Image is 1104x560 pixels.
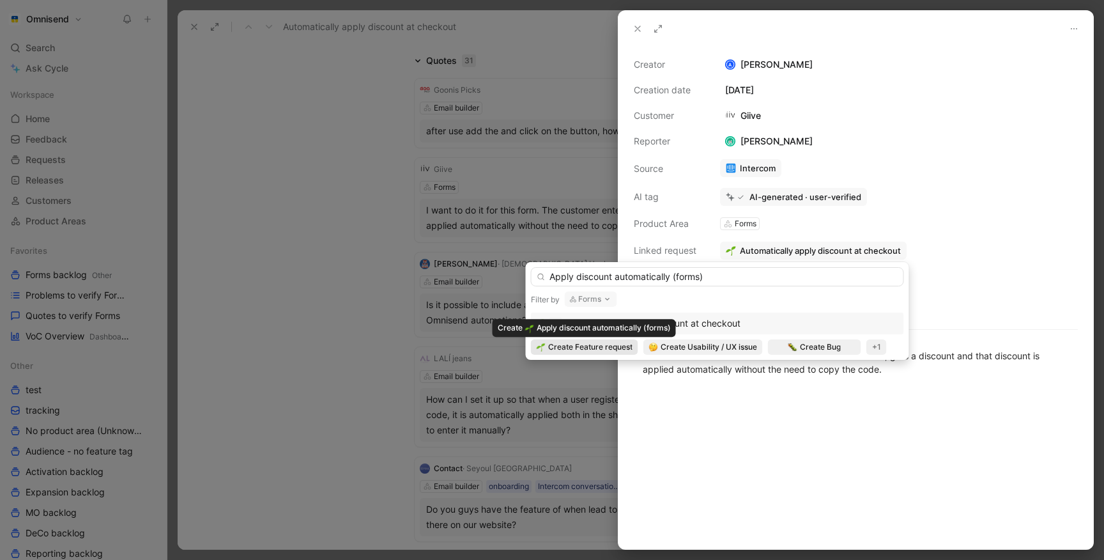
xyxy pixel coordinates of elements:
[565,292,617,307] button: Forms
[788,343,797,352] img: 🐛
[531,267,904,286] input: Search...
[537,343,546,352] img: 🌱
[800,341,841,354] span: Create Bug
[649,343,658,352] img: 🤔
[866,339,887,355] div: +1
[548,341,632,354] span: Create Feature request
[534,318,544,329] img: 🌱
[567,318,740,329] span: Automatically apply discount at checkout
[661,341,757,354] span: Create Usability / UX issue
[531,295,560,305] div: Filter by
